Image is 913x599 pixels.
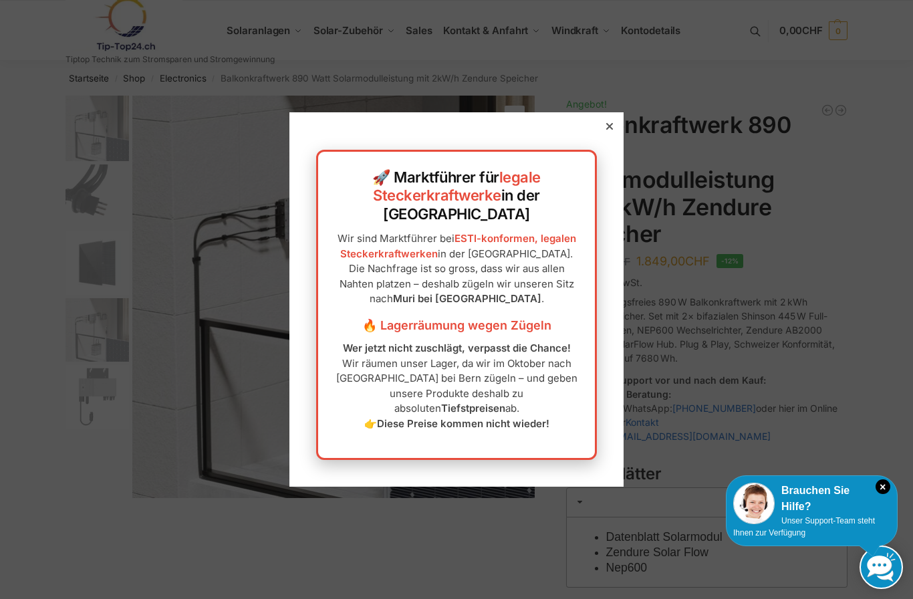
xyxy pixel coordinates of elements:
a: legale Steckerkraftwerke [373,168,541,205]
a: ESTI-konformen, legalen Steckerkraftwerken [340,232,576,260]
strong: Muri bei [GEOGRAPHIC_DATA] [393,292,541,305]
h3: 🔥 Lagerräumung wegen Zügeln [332,317,581,334]
div: Brauchen Sie Hilfe? [733,483,890,515]
strong: Wer jetzt nicht zuschlägt, verpasst die Chance! [343,342,571,354]
strong: Tiefstpreisen [441,402,505,414]
i: Schließen [876,479,890,494]
img: Customer service [733,483,775,524]
p: Wir sind Marktführer bei in der [GEOGRAPHIC_DATA]. Die Nachfrage ist so gross, dass wir aus allen... [332,231,581,307]
strong: Diese Preise kommen nicht wieder! [377,417,549,430]
span: Unser Support-Team steht Ihnen zur Verfügung [733,516,875,537]
h2: 🚀 Marktführer für in der [GEOGRAPHIC_DATA] [332,168,581,224]
p: Wir räumen unser Lager, da wir im Oktober nach [GEOGRAPHIC_DATA] bei Bern zügeln – und geben unse... [332,341,581,431]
